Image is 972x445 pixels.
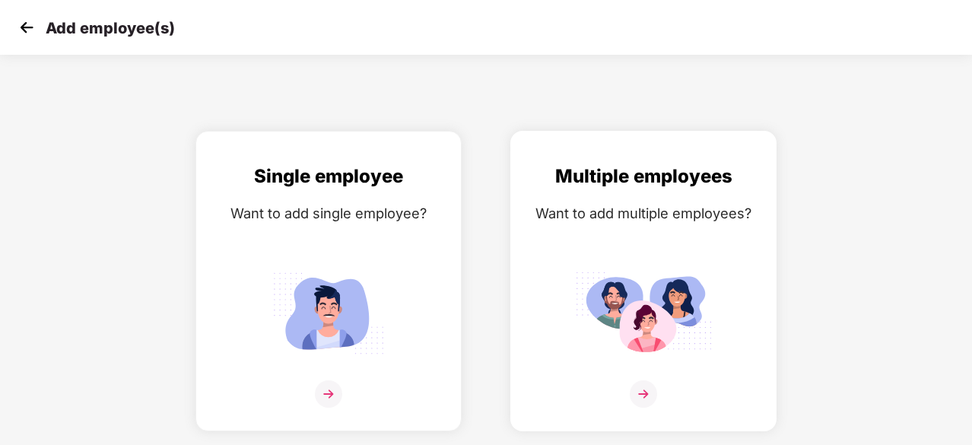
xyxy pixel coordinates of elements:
[46,19,175,37] p: Add employee(s)
[211,202,446,224] div: Want to add single employee?
[260,265,397,361] img: svg+xml;base64,PHN2ZyB4bWxucz0iaHR0cDovL3d3dy53My5vcmcvMjAwMC9zdmciIGlkPSJTaW5nbGVfZW1wbG95ZWUiIH...
[211,162,446,191] div: Single employee
[630,380,657,408] img: svg+xml;base64,PHN2ZyB4bWxucz0iaHR0cDovL3d3dy53My5vcmcvMjAwMC9zdmciIHdpZHRoPSIzNiIgaGVpZ2h0PSIzNi...
[15,16,38,39] img: svg+xml;base64,PHN2ZyB4bWxucz0iaHR0cDovL3d3dy53My5vcmcvMjAwMC9zdmciIHdpZHRoPSIzMCIgaGVpZ2h0PSIzMC...
[315,380,342,408] img: svg+xml;base64,PHN2ZyB4bWxucz0iaHR0cDovL3d3dy53My5vcmcvMjAwMC9zdmciIHdpZHRoPSIzNiIgaGVpZ2h0PSIzNi...
[526,202,761,224] div: Want to add multiple employees?
[526,162,761,191] div: Multiple employees
[575,265,712,361] img: svg+xml;base64,PHN2ZyB4bWxucz0iaHR0cDovL3d3dy53My5vcmcvMjAwMC9zdmciIGlkPSJNdWx0aXBsZV9lbXBsb3llZS...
